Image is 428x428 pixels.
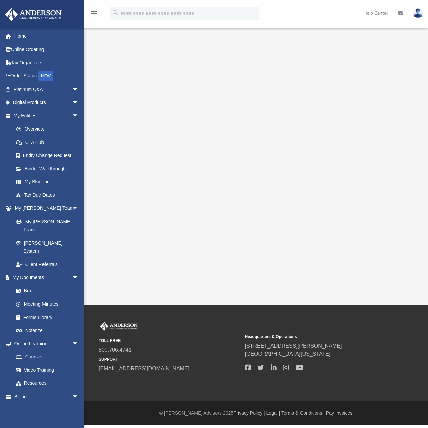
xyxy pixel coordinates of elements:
[9,122,89,136] a: Overview
[5,390,89,403] a: Billingarrow_drop_down
[3,8,64,21] img: Anderson Advisors Platinum Portal
[5,271,85,284] a: My Documentsarrow_drop_down
[245,334,387,340] small: Headquarters & Operations
[5,29,89,43] a: Home
[9,188,89,202] a: Tax Due Dates
[9,297,85,311] a: Meeting Minutes
[72,337,85,351] span: arrow_drop_down
[99,366,189,371] a: [EMAIL_ADDRESS][DOMAIN_NAME]
[9,324,85,337] a: Notarize
[5,56,89,69] a: Tax Organizers
[9,149,89,162] a: Entity Change Request
[9,350,85,364] a: Courses
[72,109,85,123] span: arrow_drop_down
[5,109,89,122] a: My Entitiesarrow_drop_down
[38,71,53,81] div: NEW
[266,410,280,416] a: Legal |
[99,338,240,344] small: TOLL FREE
[9,236,85,258] a: [PERSON_NAME] System
[5,43,89,56] a: Online Ordering
[5,403,89,417] a: Events Calendar
[72,390,85,404] span: arrow_drop_down
[9,311,82,324] a: Forms Library
[5,83,89,96] a: Platinum Q&Aarrow_drop_down
[5,69,89,83] a: Order StatusNEW
[99,347,132,353] a: 800.706.4741
[233,410,265,416] a: Privacy Policy |
[9,136,89,149] a: CTA Hub
[5,337,85,350] a: Online Learningarrow_drop_down
[281,410,325,416] a: Terms & Conditions |
[112,9,119,16] i: search
[9,162,89,175] a: Binder Walkthrough
[413,8,423,18] img: User Pic
[9,284,82,297] a: Box
[90,13,98,17] a: menu
[72,202,85,216] span: arrow_drop_down
[9,363,82,377] a: Video Training
[84,410,428,417] div: © [PERSON_NAME] Advisors 2025
[5,202,85,215] a: My [PERSON_NAME] Teamarrow_drop_down
[245,351,331,357] a: [GEOGRAPHIC_DATA][US_STATE]
[9,377,85,390] a: Resources
[72,83,85,96] span: arrow_drop_down
[99,356,240,362] small: SUPPORT
[9,215,82,236] a: My [PERSON_NAME] Team
[72,271,85,285] span: arrow_drop_down
[9,258,85,271] a: Client Referrals
[326,410,352,416] a: Pay Invoices
[245,343,342,349] a: [STREET_ADDRESS][PERSON_NAME]
[9,175,85,189] a: My Blueprint
[72,96,85,110] span: arrow_drop_down
[5,96,89,109] a: Digital Productsarrow_drop_down
[99,322,139,331] img: Anderson Advisors Platinum Portal
[90,9,98,17] i: menu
